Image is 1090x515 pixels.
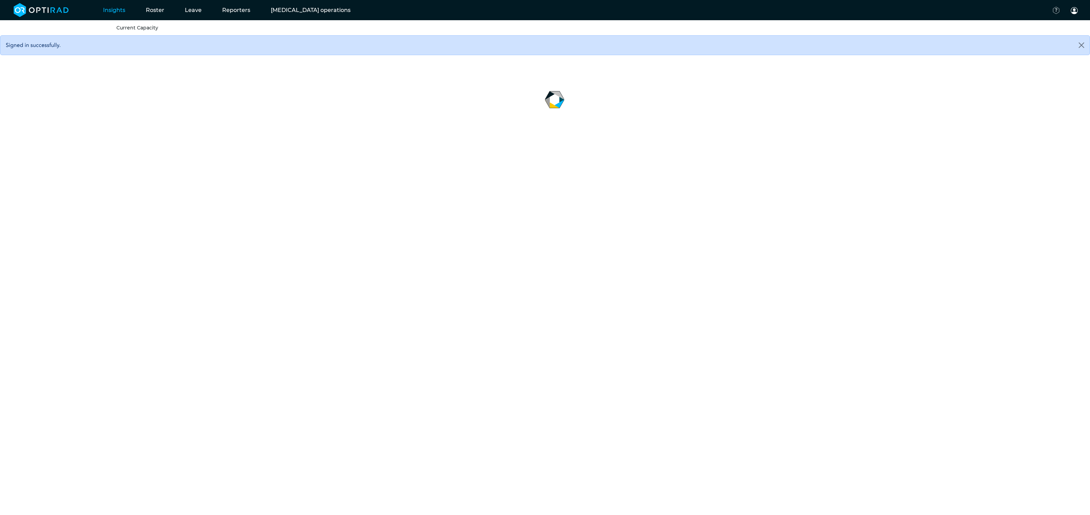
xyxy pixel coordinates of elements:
button: Close [1073,36,1090,55]
a: Current Capacity [116,25,158,31]
img: brand-opti-rad-logos-blue-and-white-d2f68631ba2948856bd03f2d395fb146ddc8fb01b4b6e9315ea85fa773367... [14,3,69,17]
